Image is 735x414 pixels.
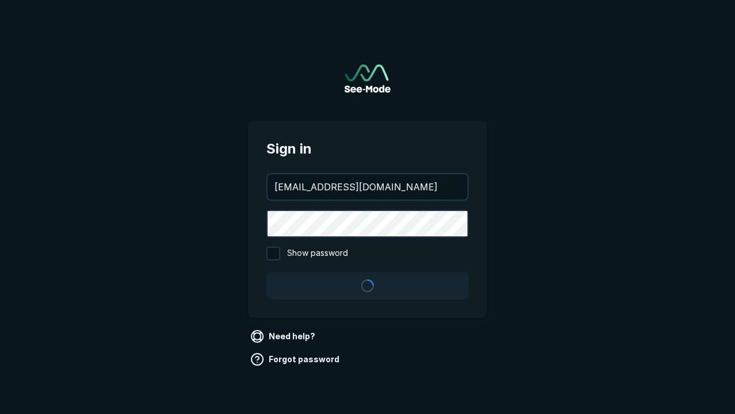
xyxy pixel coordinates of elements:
a: Go to sign in [345,64,390,93]
a: Need help? [248,327,320,346]
span: Sign in [266,139,469,159]
input: your@email.com [268,174,467,200]
img: See-Mode Logo [345,64,390,93]
a: Forgot password [248,350,344,369]
span: Show password [287,247,348,260]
